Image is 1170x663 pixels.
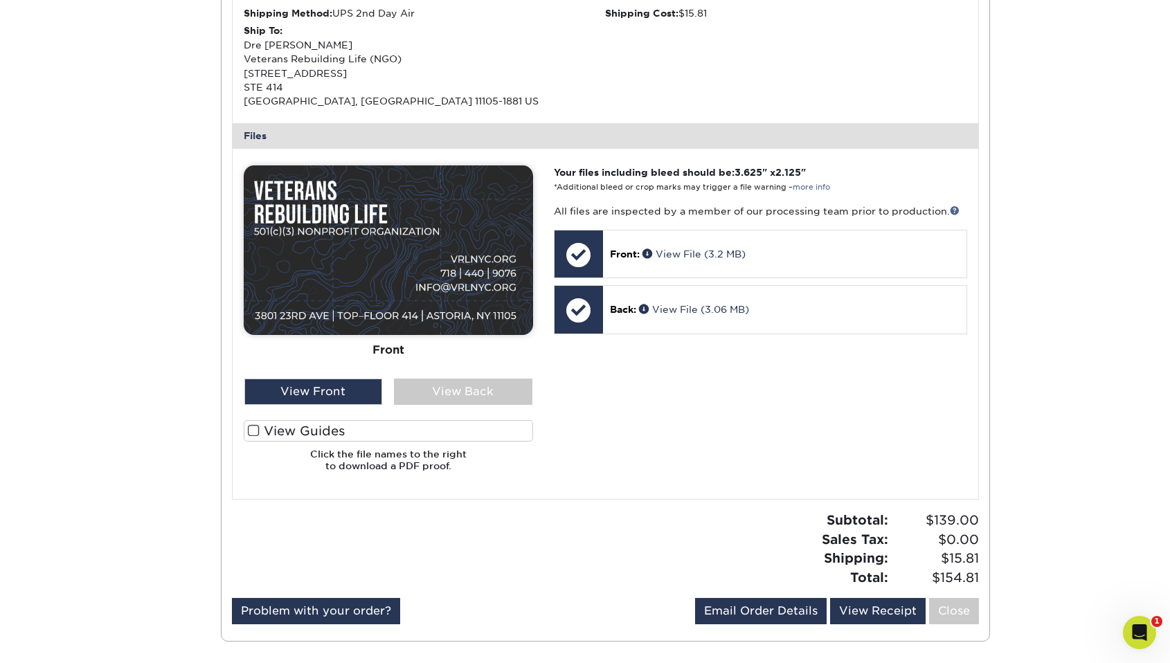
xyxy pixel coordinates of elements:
[244,379,383,405] div: View Front
[554,167,806,178] strong: Your files including bleed should be: " x "
[244,24,606,108] div: Dre [PERSON_NAME] Veterans Rebuilding Life (NGO) [STREET_ADDRESS] STE 414 [GEOGRAPHIC_DATA], [GEO...
[695,598,827,624] a: Email Order Details
[824,550,888,565] strong: Shipping:
[244,8,332,19] strong: Shipping Method:
[822,532,888,547] strong: Sales Tax:
[394,379,532,405] div: View Back
[850,570,888,585] strong: Total:
[793,183,830,192] a: more info
[1123,616,1156,649] iframe: Intercom live chat
[892,549,979,568] span: $15.81
[830,598,926,624] a: View Receipt
[892,568,979,588] span: $154.81
[244,334,533,365] div: Front
[642,248,746,260] a: View File (3.2 MB)
[892,511,979,530] span: $139.00
[735,167,762,178] span: 3.625
[605,6,967,20] div: $15.81
[610,304,636,315] span: Back:
[554,183,830,192] small: *Additional bleed or crop marks may trigger a file warning –
[775,167,801,178] span: 2.125
[244,25,282,36] strong: Ship To:
[639,304,749,315] a: View File (3.06 MB)
[232,598,400,624] a: Problem with your order?
[929,598,979,624] a: Close
[605,8,678,19] strong: Shipping Cost:
[244,6,606,20] div: UPS 2nd Day Air
[1151,616,1162,627] span: 1
[554,204,967,218] p: All files are inspected by a member of our processing team prior to production.
[244,420,533,442] label: View Guides
[233,123,979,148] div: Files
[244,448,533,482] h6: Click the file names to the right to download a PDF proof.
[827,512,888,527] strong: Subtotal:
[892,530,979,550] span: $0.00
[610,248,640,260] span: Front:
